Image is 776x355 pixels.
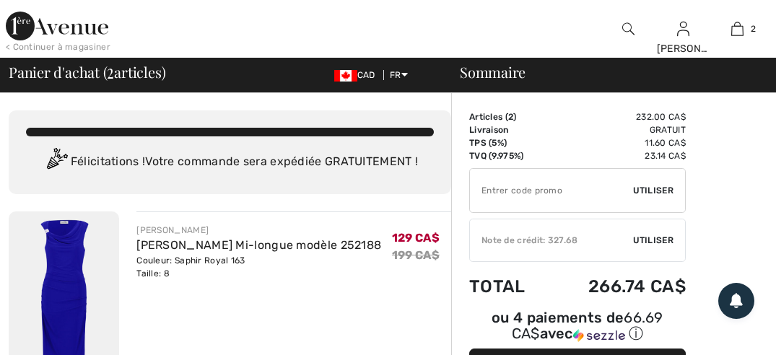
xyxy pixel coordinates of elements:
[136,238,381,252] a: [PERSON_NAME] Mi-longue modèle 252188
[469,311,686,343] div: ou 4 paiements de avec
[470,234,633,247] div: Note de crédit: 327.68
[469,149,548,162] td: TVQ (9.975%)
[508,112,513,122] span: 2
[657,41,710,56] div: [PERSON_NAME]
[334,70,357,82] img: Canadian Dollar
[622,20,635,38] img: recherche
[677,22,689,35] a: Se connecter
[6,40,110,53] div: < Continuer à magasiner
[512,309,663,342] span: 66.69 CA$
[548,149,686,162] td: 23.14 CA$
[392,231,440,245] span: 129 CA$
[633,184,673,197] span: Utiliser
[711,20,764,38] a: 2
[469,136,548,149] td: TPS (5%)
[469,123,548,136] td: Livraison
[548,110,686,123] td: 232.00 CA$
[334,70,381,80] span: CAD
[470,169,633,212] input: Code promo
[469,110,548,123] td: Articles ( )
[548,262,686,311] td: 266.74 CA$
[633,234,673,247] span: Utiliser
[469,262,548,311] td: Total
[731,20,744,38] img: Mon panier
[107,61,114,80] span: 2
[573,329,625,342] img: Sezzle
[548,123,686,136] td: Gratuit
[6,12,108,40] img: 1ère Avenue
[136,254,381,280] div: Couleur: Saphir Royal 163 Taille: 8
[136,224,381,237] div: [PERSON_NAME]
[677,20,689,38] img: Mes infos
[443,65,767,79] div: Sommaire
[42,148,71,177] img: Congratulation2.svg
[26,148,434,177] div: Félicitations ! Votre commande sera expédiée GRATUITEMENT !
[390,70,408,80] span: FR
[469,311,686,349] div: ou 4 paiements de66.69 CA$avecSezzle Cliquez pour en savoir plus sur Sezzle
[548,136,686,149] td: 11.60 CA$
[9,65,165,79] span: Panier d'achat ( articles)
[392,248,440,262] s: 199 CA$
[751,22,756,35] span: 2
